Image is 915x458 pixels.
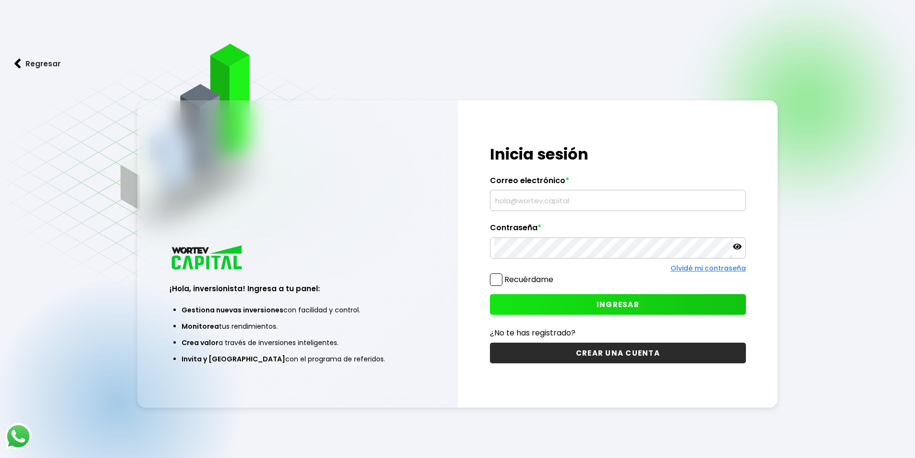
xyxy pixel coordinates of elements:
[182,351,414,367] li: con el programa de referidos.
[14,59,21,69] img: flecha izquierda
[170,283,426,294] h3: ¡Hola, inversionista! Ingresa a tu panel:
[170,244,245,272] img: logo_wortev_capital
[182,354,285,364] span: Invita y [GEOGRAPHIC_DATA]
[490,327,746,339] p: ¿No te has registrado?
[490,343,746,363] button: CREAR UNA CUENTA
[182,338,219,347] span: Crea valor
[494,190,742,210] input: hola@wortev.capital
[504,274,553,285] label: Recuérdame
[182,302,414,318] li: con facilidad y control.
[490,327,746,363] a: ¿No te has registrado?CREAR UNA CUENTA
[671,263,746,273] a: Olvidé mi contraseña
[490,143,746,166] h1: Inicia sesión
[5,423,32,450] img: logos_whatsapp-icon.242b2217.svg
[597,299,639,309] span: INGRESAR
[490,223,746,237] label: Contraseña
[182,318,414,334] li: tus rendimientos.
[490,294,746,315] button: INGRESAR
[182,305,283,315] span: Gestiona nuevas inversiones
[490,176,746,190] label: Correo electrónico
[182,322,219,331] span: Monitorea
[182,334,414,351] li: a través de inversiones inteligentes.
